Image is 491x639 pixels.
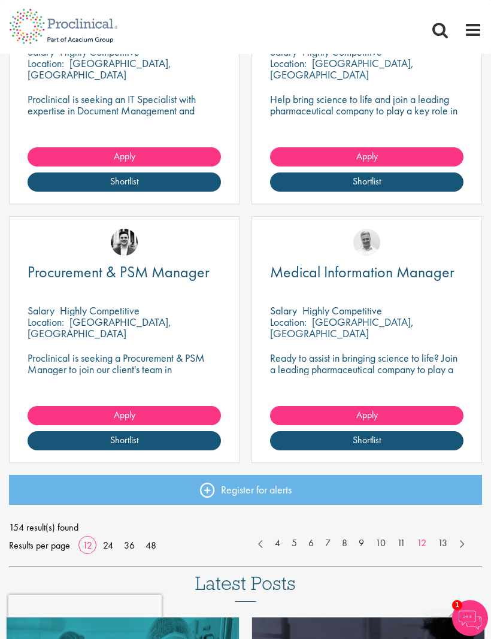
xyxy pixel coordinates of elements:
[9,475,482,505] a: Register for alerts
[270,352,463,398] p: Ready to assist in bringing science to life? Join a leading pharmaceutical company to play a key ...
[302,537,320,550] a: 6
[99,539,117,552] a: 24
[319,537,337,550] a: 7
[369,537,392,550] a: 10
[336,537,353,550] a: 8
[356,408,378,421] span: Apply
[28,172,221,192] a: Shortlist
[8,595,162,631] iframe: reCAPTCHA
[28,304,54,317] span: Salary
[269,537,286,550] a: 4
[28,352,221,386] p: Proclinical is seeking a Procurement & PSM Manager to join our client's team in [GEOGRAPHIC_DATA].
[141,539,160,552] a: 48
[270,304,297,317] span: Salary
[114,150,135,162] span: Apply
[356,150,378,162] span: Apply
[270,262,454,282] span: Medical Information Manager
[78,539,96,552] a: 12
[353,537,370,550] a: 9
[28,265,221,280] a: Procurement & PSM Manager
[28,262,210,282] span: Procurement & PSM Manager
[28,93,221,128] p: Proclinical is seeking an IT Specialist with expertise in Document Management and Intellectual Pr...
[432,537,453,550] a: 13
[270,172,463,192] a: Shortlist
[391,537,411,550] a: 11
[9,537,70,555] span: Results per page
[270,265,463,280] a: Medical Information Manager
[195,573,296,602] h3: Latest Posts
[270,56,307,70] span: Location:
[452,600,488,636] img: Chatbot
[28,315,171,340] p: [GEOGRAPHIC_DATA], [GEOGRAPHIC_DATA]
[452,600,462,610] span: 1
[270,93,463,139] p: Help bring science to life and join a leading pharmaceutical company to play a key role in drivin...
[270,56,414,81] p: [GEOGRAPHIC_DATA], [GEOGRAPHIC_DATA]
[411,537,432,550] a: 12
[28,406,221,425] a: Apply
[270,431,463,450] a: Shortlist
[60,304,140,317] p: Highly Competitive
[28,147,221,166] a: Apply
[302,304,382,317] p: Highly Competitive
[114,408,135,421] span: Apply
[111,229,138,256] img: Edward Little
[120,539,139,552] a: 36
[286,537,303,550] a: 5
[270,315,307,329] span: Location:
[28,431,221,450] a: Shortlist
[270,315,414,340] p: [GEOGRAPHIC_DATA], [GEOGRAPHIC_DATA]
[28,315,64,329] span: Location:
[9,519,482,537] span: 154 result(s) found
[270,147,463,166] a: Apply
[353,229,380,256] img: Joshua Bye
[270,406,463,425] a: Apply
